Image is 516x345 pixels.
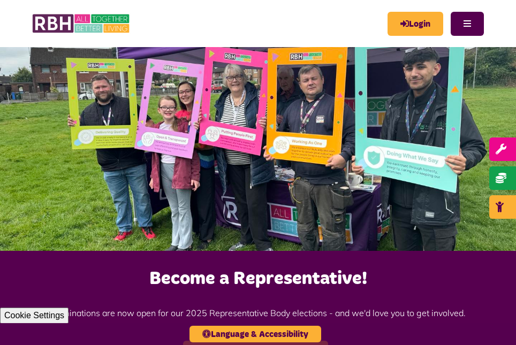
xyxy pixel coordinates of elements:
[5,290,511,335] p: Nominations are now open for our 2025 Representative Body elections - and we'd love you to get in...
[5,267,511,290] h2: Become a Representative!
[189,326,321,342] button: Language & Accessibility
[388,12,443,36] a: MyRBH
[32,11,131,36] img: RBH
[451,12,484,36] button: Navigation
